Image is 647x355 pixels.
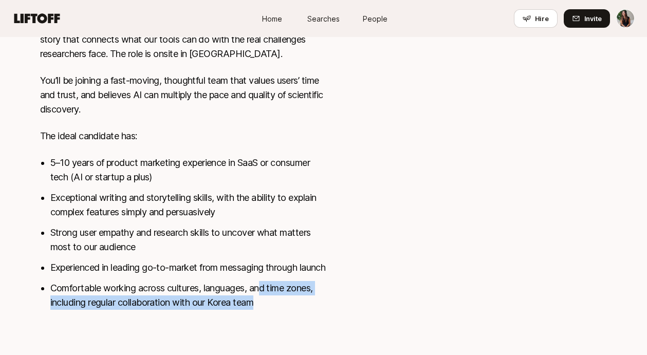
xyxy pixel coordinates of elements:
[262,13,282,24] span: Home
[50,156,328,184] li: 5–10 years of product marketing experience in SaaS or consumer tech (AI or startup a plus)
[514,9,558,28] button: Hire
[50,260,328,275] li: Experienced in leading go-to-market from messaging through launch
[616,9,635,28] button: Ciara Cornette
[50,226,328,254] li: Strong user empathy and research skills to uncover what matters most to our audience
[349,9,401,28] a: People
[307,13,340,24] span: Searches
[50,281,328,310] li: Comfortable working across cultures, languages, and time zones, including regular collaboration w...
[564,9,610,28] button: Invite
[535,13,549,24] span: Hire
[247,9,298,28] a: Home
[40,129,328,143] p: The ideal candidate has:
[584,13,602,24] span: Invite
[40,73,328,117] p: You’ll be joining a fast-moving, thoughtful team that values users’ time and trust, and believes ...
[298,9,349,28] a: Searches
[617,10,634,27] img: Ciara Cornette
[50,191,328,219] li: Exceptional writing and storytelling skills, with the ability to explain complex features simply ...
[363,13,387,24] span: People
